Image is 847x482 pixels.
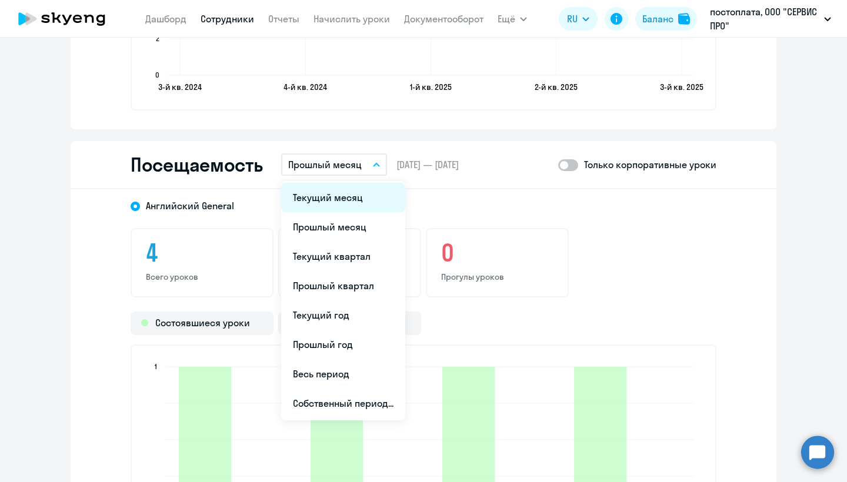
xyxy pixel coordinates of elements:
[288,158,362,172] p: Прошлый месяц
[284,82,327,92] text: 4-й кв. 2024
[145,13,186,25] a: Дашборд
[559,7,598,31] button: RU
[314,13,390,25] a: Начислить уроки
[155,71,159,79] text: 0
[155,362,157,371] text: 1
[281,153,387,176] button: Прошлый месяц
[678,13,690,25] img: balance
[642,12,673,26] div: Баланс
[704,5,837,33] button: постоплата, ООО "СЕРВИС ПРО"
[146,199,234,212] span: Английский General
[281,180,405,420] ul: Ещё
[441,239,553,267] h3: 0
[396,158,459,171] span: [DATE] — [DATE]
[441,272,553,282] p: Прогулы уроков
[635,7,697,31] button: Балансbalance
[584,158,716,172] p: Только корпоративные уроки
[201,13,254,25] a: Сотрудники
[158,82,202,92] text: 3-й кв. 2024
[278,312,421,335] div: Прогулы
[156,34,159,43] text: 2
[146,239,258,267] h3: 4
[268,13,299,25] a: Отчеты
[710,5,819,33] p: постоплата, ООО "СЕРВИС ПРО"
[146,272,258,282] p: Всего уроков
[131,153,262,176] h2: Посещаемость
[404,13,483,25] a: Документооборот
[131,312,274,335] div: Состоявшиеся уроки
[410,82,452,92] text: 1-й кв. 2025
[660,82,703,92] text: 3-й кв. 2025
[498,7,527,31] button: Ещё
[498,12,515,26] span: Ещё
[535,82,578,92] text: 2-й кв. 2025
[567,12,578,26] span: RU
